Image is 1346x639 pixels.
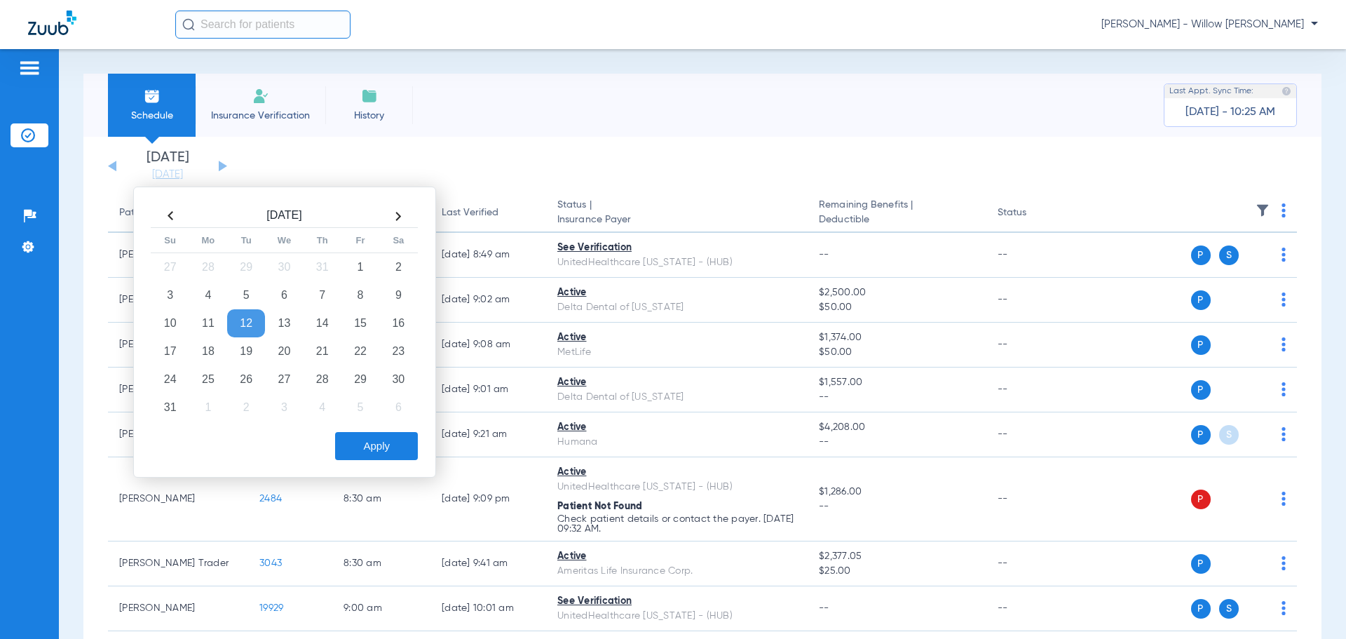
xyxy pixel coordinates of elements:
span: P [1191,554,1211,574]
span: P [1191,335,1211,355]
img: Manual Insurance Verification [252,88,269,105]
td: 9:00 AM [332,586,430,631]
td: -- [986,278,1081,323]
div: Active [557,420,796,435]
div: Active [557,285,796,300]
div: See Verification [557,594,796,609]
div: Last Verified [442,206,535,220]
div: Humana [557,435,796,450]
th: Status [986,194,1081,233]
span: S [1219,245,1239,265]
td: [PERSON_NAME] Trader [108,542,248,586]
li: [DATE] [125,151,210,182]
th: Remaining Benefits | [808,194,986,233]
img: Schedule [144,88,161,105]
span: P [1191,290,1211,310]
div: MetLife [557,345,796,360]
th: [DATE] [189,205,379,228]
div: Active [557,549,796,564]
span: [PERSON_NAME] - Willow [PERSON_NAME] [1101,18,1318,32]
div: Patient Name [119,206,237,220]
img: hamburger-icon [18,60,41,76]
span: P [1191,380,1211,400]
img: group-dot-blue.svg [1282,556,1286,570]
td: [DATE] 10:01 AM [430,586,546,631]
span: P [1191,245,1211,265]
span: $1,374.00 [819,330,974,345]
span: 3043 [259,558,282,568]
span: $2,377.05 [819,549,974,564]
img: group-dot-blue.svg [1282,382,1286,396]
p: Check patient details or contact the payer. [DATE] 09:32 AM. [557,514,796,534]
td: -- [986,586,1081,631]
span: Insurance Payer [557,213,796,227]
img: filter.svg [1256,203,1270,217]
div: UnitedHealthcare [US_STATE] - (HUB) [557,255,796,270]
div: Delta Dental of [US_STATE] [557,390,796,405]
td: -- [986,323,1081,368]
img: group-dot-blue.svg [1282,337,1286,351]
td: 8:30 AM [332,542,430,586]
td: -- [986,412,1081,457]
img: group-dot-blue.svg [1282,492,1286,506]
img: group-dot-blue.svg [1282,427,1286,441]
td: 8:30 AM [332,457,430,542]
span: P [1191,599,1211,619]
td: -- [986,457,1081,542]
iframe: Chat Widget [1276,572,1346,639]
div: Ameritas Life Insurance Corp. [557,564,796,579]
span: Patient Not Found [557,502,642,511]
div: See Verification [557,241,796,255]
span: -- [819,250,829,260]
span: 19929 [259,603,283,613]
div: Delta Dental of [US_STATE] [557,300,796,315]
img: History [361,88,378,105]
td: [DATE] 9:02 AM [430,278,546,323]
span: Deductible [819,213,974,227]
td: -- [986,233,1081,278]
td: [DATE] 9:09 PM [430,457,546,542]
span: $25.00 [819,564,974,579]
span: Last Appt. Sync Time: [1169,84,1253,98]
div: Last Verified [442,206,498,220]
span: $1,286.00 [819,485,974,499]
td: [DATE] 9:01 AM [430,368,546,412]
button: Apply [335,432,418,460]
div: Patient Name [119,206,181,220]
td: [DATE] 8:49 AM [430,233,546,278]
span: S [1219,599,1239,619]
span: 2484 [259,494,282,504]
span: Schedule [118,109,185,123]
th: Status | [546,194,808,233]
span: History [336,109,402,123]
span: S [1219,425,1239,445]
span: $1,557.00 [819,375,974,390]
span: $2,500.00 [819,285,974,300]
span: P [1191,490,1211,509]
span: $50.00 [819,345,974,360]
div: Active [557,375,796,390]
div: UnitedHealthcare [US_STATE] - (HUB) [557,480,796,495]
div: Active [557,465,796,480]
img: last sync help info [1282,86,1291,96]
a: [DATE] [125,168,210,182]
td: -- [986,368,1081,412]
img: Search Icon [182,18,195,31]
td: [DATE] 9:08 AM [430,323,546,368]
td: [PERSON_NAME] [108,457,248,542]
td: [PERSON_NAME] [108,586,248,631]
img: Zuub Logo [28,11,76,35]
span: [DATE] - 10:25 AM [1185,105,1275,119]
span: -- [819,499,974,514]
td: [DATE] 9:21 AM [430,412,546,457]
div: Active [557,330,796,345]
img: group-dot-blue.svg [1282,248,1286,262]
td: [DATE] 9:41 AM [430,542,546,586]
span: -- [819,435,974,450]
span: P [1191,425,1211,445]
span: $4,208.00 [819,420,974,435]
div: UnitedHealthcare [US_STATE] - (HUB) [557,609,796,624]
span: $50.00 [819,300,974,315]
td: -- [986,542,1081,586]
